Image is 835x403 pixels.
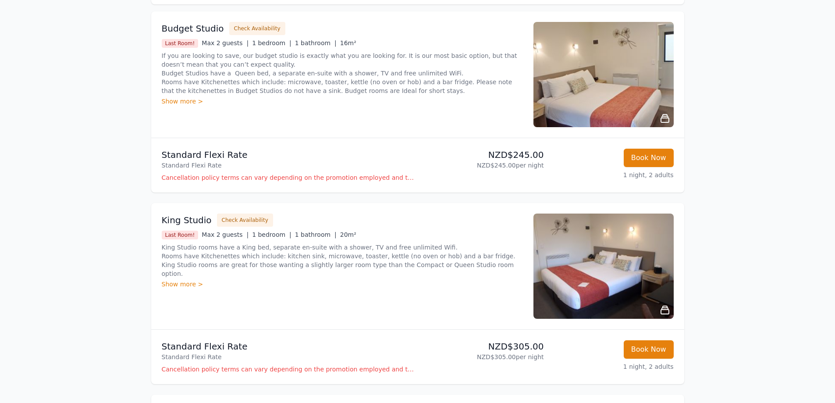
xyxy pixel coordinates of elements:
[551,171,674,179] p: 1 night, 2 adults
[624,340,674,359] button: Book Now
[421,353,544,361] p: NZD$305.00 per night
[162,149,414,161] p: Standard Flexi Rate
[421,161,544,170] p: NZD$245.00 per night
[340,231,356,238] span: 20m²
[162,243,523,278] p: King Studio rooms have a King bed, separate en-suite with a shower, TV and free unlimited Wifi. R...
[162,97,523,106] div: Show more >
[295,231,337,238] span: 1 bathroom |
[421,340,544,353] p: NZD$305.00
[202,39,249,46] span: Max 2 guests |
[340,39,356,46] span: 16m²
[162,231,199,239] span: Last Room!
[162,161,414,170] p: Standard Flexi Rate
[217,214,273,227] button: Check Availability
[162,22,224,35] h3: Budget Studio
[162,173,414,182] p: Cancellation policy terms can vary depending on the promotion employed and the time of stay of th...
[202,231,249,238] span: Max 2 guests |
[162,39,199,48] span: Last Room!
[624,149,674,167] button: Book Now
[295,39,337,46] span: 1 bathroom |
[551,362,674,371] p: 1 night, 2 adults
[421,149,544,161] p: NZD$245.00
[162,353,414,361] p: Standard Flexi Rate
[162,214,212,226] h3: King Studio
[162,340,414,353] p: Standard Flexi Rate
[229,22,285,35] button: Check Availability
[252,231,291,238] span: 1 bedroom |
[162,280,523,289] div: Show more >
[162,51,523,95] p: If you are looking to save, our budget studio is exactly what you are looking for. It is our most...
[162,365,414,374] p: Cancellation policy terms can vary depending on the promotion employed and the time of stay of th...
[252,39,291,46] span: 1 bedroom |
